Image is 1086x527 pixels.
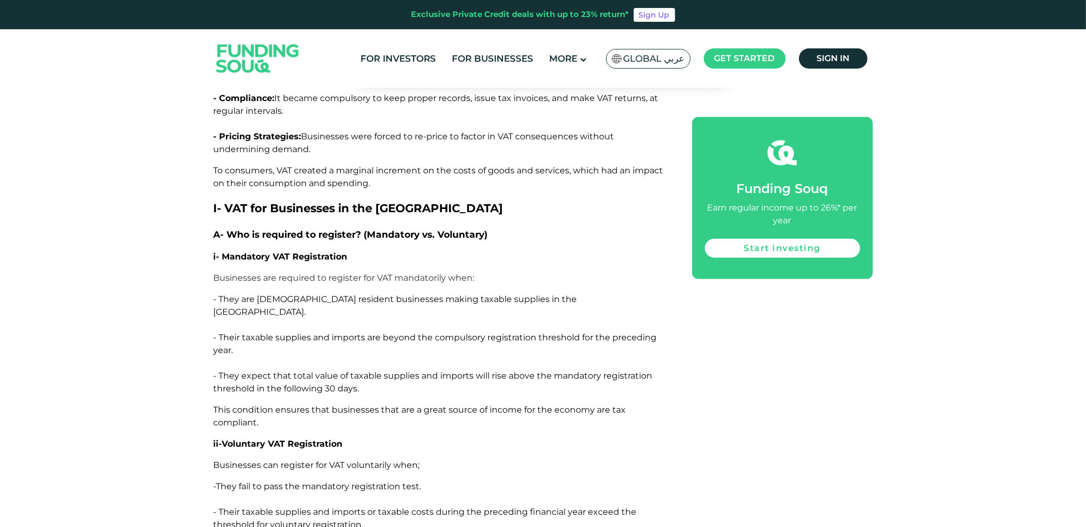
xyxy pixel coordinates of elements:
[214,93,659,116] span: It became compulsory to keep proper records, issue tax invoices, and make VAT returns, at regular...
[214,405,626,428] span: This condition ensures that businesses that are a great source of income for the economy are tax ...
[411,9,629,21] div: Exclusive Private Credit deals with up to 23% return*
[714,53,775,63] span: Get started
[612,54,621,63] img: SA Flag
[214,439,343,449] span: ii-Voluntary VAT Registration
[214,460,420,470] span: Businesses can register for VAT voluntarily when;
[214,272,668,285] p: Businesses are required to register for VAT mandatorily when:
[214,332,657,355] span: - Their taxable supplies and imports are beyond the compulsory registration threshold for the pre...
[705,202,860,227] div: Earn regular income up to 26%* per year
[214,93,275,103] span: - Compliance:
[549,53,577,64] span: More
[799,48,868,69] a: Sign in
[214,131,614,154] span: Businesses were forced to re-price to factor in VAT consequences without undermining demand.
[214,252,348,262] span: i- Mandatory VAT Registration
[214,201,503,215] span: I- VAT for Businesses in the [GEOGRAPHIC_DATA]
[214,481,422,491] span: -They fail to pass the mandatory registration test.
[449,50,536,68] a: For Businesses
[214,294,577,317] span: - They are [DEMOGRAPHIC_DATA] resident businesses making taxable supplies in the [GEOGRAPHIC_DATA].
[206,32,310,86] img: Logo
[358,50,439,68] a: For Investors
[705,239,860,258] a: Start investing
[816,53,849,63] span: Sign in
[634,8,675,22] a: Sign Up
[214,131,301,141] span: - Pricing Strategies:
[214,229,488,240] span: A- Who is required to register? (Mandatory vs. Voluntary)
[624,53,685,65] span: Global عربي
[737,181,828,196] span: Funding Souq
[214,371,653,394] span: - They expect that total value of taxable supplies and imports will rise above the mandatory regi...
[214,165,663,188] span: To consumers, VAT created a marginal increment on the costs of goods and services, which had an i...
[768,138,797,168] img: fsicon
